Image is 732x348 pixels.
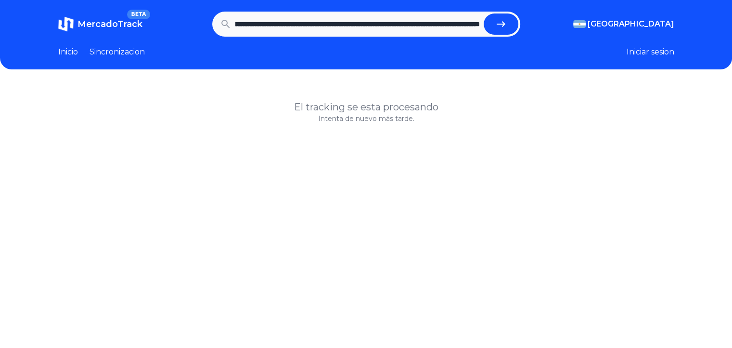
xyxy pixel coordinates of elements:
[58,100,674,114] h1: El tracking se esta procesando
[58,46,78,58] a: Inicio
[127,10,150,19] span: BETA
[58,16,74,32] img: MercadoTrack
[573,18,674,30] button: [GEOGRAPHIC_DATA]
[58,16,142,32] a: MercadoTrackBETA
[627,46,674,58] button: Iniciar sesion
[90,46,145,58] a: Sincronizacion
[573,20,586,28] img: Argentina
[588,18,674,30] span: [GEOGRAPHIC_DATA]
[58,114,674,123] p: Intenta de nuevo más tarde.
[77,19,142,29] span: MercadoTrack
